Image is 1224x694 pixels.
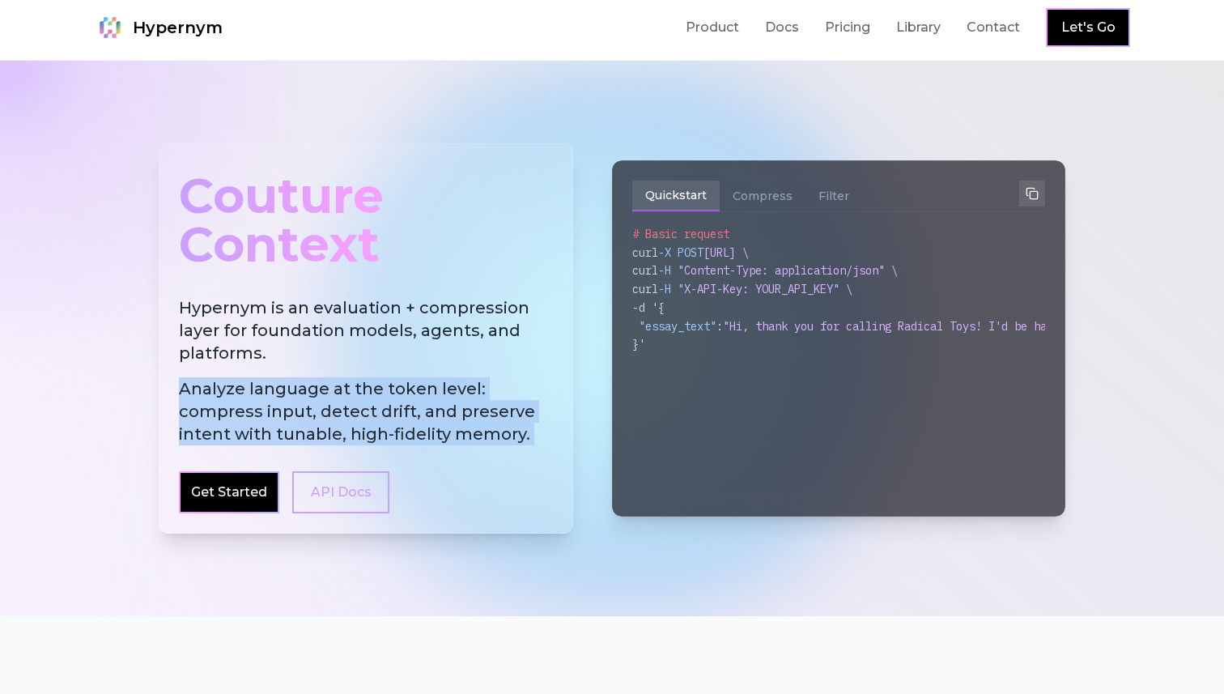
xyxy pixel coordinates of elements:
[967,18,1020,37] a: Contact
[632,263,658,278] span: curl
[686,18,739,37] a: Product
[191,483,267,502] a: Get Started
[133,16,223,39] span: Hypernym
[632,245,658,260] span: curl
[765,18,799,37] a: Docs
[179,296,553,445] h2: Hypernym is an evaluation + compression layer for foundation models, agents, and platforms.
[632,337,645,351] span: }'
[632,300,665,315] span: -d '{
[825,18,870,37] a: Pricing
[94,11,126,44] img: Hypernym Logo
[632,181,720,211] button: Quickstart
[684,263,898,278] span: Content-Type: application/json" \
[658,282,684,296] span: -H "
[716,319,723,334] span: :
[658,263,684,278] span: -H "
[1019,181,1045,206] button: Copy to clipboard
[179,377,553,445] span: Analyze language at the token level: compress input, detect drift, and preserve intent with tunab...
[703,245,749,260] span: [URL] \
[632,227,729,241] span: # Basic request
[1061,18,1116,37] a: Let's Go
[179,164,553,277] div: Couture Context
[720,181,805,211] button: Compress
[684,282,852,296] span: X-API-Key: YOUR_API_KEY" \
[94,11,223,44] a: Hypernym
[639,319,716,334] span: "essay_text"
[658,245,703,260] span: -X POST
[632,282,658,296] span: curl
[896,18,941,37] a: Library
[805,181,862,211] button: Filter
[292,471,389,513] a: API Docs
